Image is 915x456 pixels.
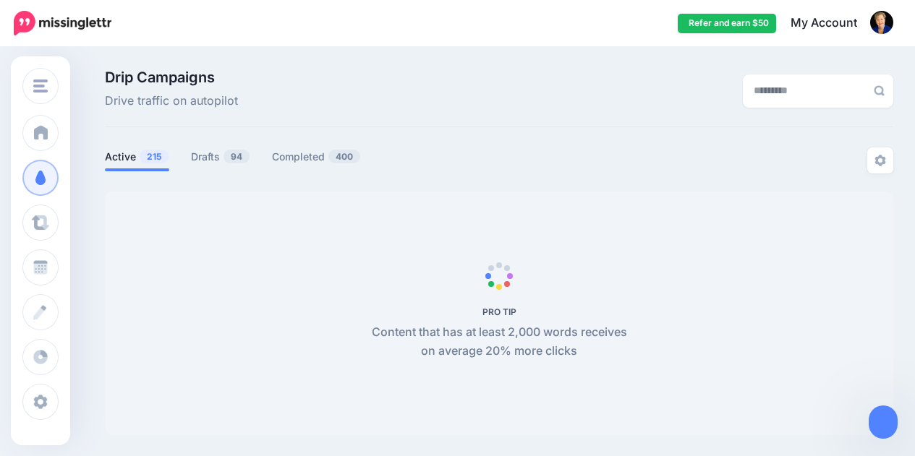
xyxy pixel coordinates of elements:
[191,148,250,165] a: Drafts94
[874,155,886,166] img: settings-grey.png
[33,79,48,93] img: menu.png
[364,323,635,361] p: Content that has at least 2,000 words receives on average 20% more clicks
[105,70,238,85] span: Drip Campaigns
[874,85,885,96] img: search-grey-6.png
[14,11,111,35] img: Missinglettr
[272,148,361,165] a: Completed400
[105,92,238,111] span: Drive traffic on autopilot
[776,6,893,41] a: My Account
[140,150,169,163] span: 215
[678,14,776,33] a: Refer and earn $50
[105,148,169,165] a: Active215
[328,150,360,163] span: 400
[364,306,635,317] h5: PRO TIP
[224,150,250,163] span: 94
